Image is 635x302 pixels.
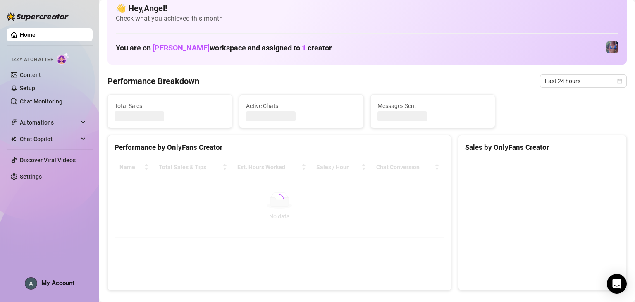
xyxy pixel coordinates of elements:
span: Active Chats [246,101,357,110]
div: Performance by OnlyFans Creator [115,142,444,153]
span: Last 24 hours [545,75,622,87]
span: calendar [617,79,622,84]
h1: You are on workspace and assigned to creator [116,43,332,53]
span: loading [275,194,284,204]
a: Content [20,72,41,78]
img: Chat Copilot [11,136,16,142]
a: Settings [20,173,42,180]
h4: Performance Breakdown [107,75,199,87]
img: logo-BBDzfeDw.svg [7,12,69,21]
span: Automations [20,116,79,129]
div: Sales by OnlyFans Creator [465,142,620,153]
span: thunderbolt [11,119,17,126]
span: My Account [41,279,74,287]
span: 1 [302,43,306,52]
span: Izzy AI Chatter [12,56,53,64]
a: Setup [20,85,35,91]
span: Total Sales [115,101,225,110]
span: Check what you achieved this month [116,14,618,23]
span: Chat Copilot [20,132,79,146]
a: Discover Viral Videos [20,157,76,163]
a: Chat Monitoring [20,98,62,105]
img: AI Chatter [57,53,69,65]
img: ACg8ocIpWzLmD3A5hmkSZfBJcT14Fg8bFGaqbLo-Z0mqyYAWwTjPNSU=s96-c [25,278,37,289]
h4: 👋 Hey, Angel ! [116,2,618,14]
a: Home [20,31,36,38]
div: Open Intercom Messenger [607,274,627,294]
span: Messages Sent [377,101,488,110]
img: Jaylie [606,41,618,53]
span: [PERSON_NAME] [153,43,210,52]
